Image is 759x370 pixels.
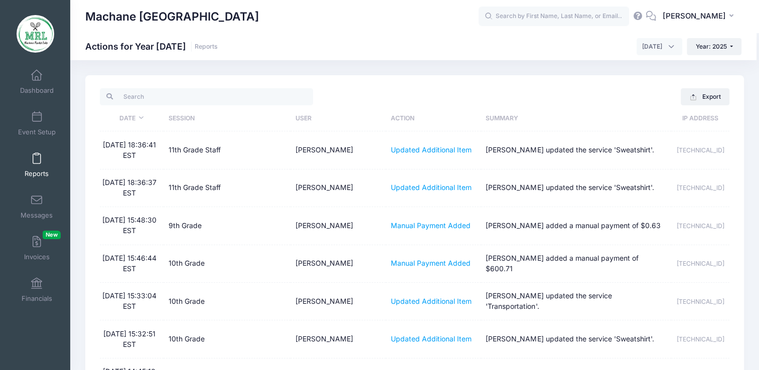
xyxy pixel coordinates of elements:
span: August 2025 [637,38,682,55]
th: IP Address: activate to sort column ascending [671,105,729,131]
th: Session: activate to sort column ascending [164,105,290,131]
a: Updated Additional Item [391,297,472,305]
span: Invoices [24,253,50,261]
th: Date: activate to sort column ascending [100,105,164,131]
td: 10th Grade [164,320,290,358]
a: Updated Additional Item [391,145,472,154]
td: [DATE] 15:46:44 EST [100,245,164,283]
button: [PERSON_NAME] [656,5,744,28]
span: Year: 2025 [696,43,727,50]
span: New [43,231,61,239]
span: [TECHNICAL_ID] [677,260,724,267]
th: User: activate to sort column ascending [290,105,386,131]
td: [PERSON_NAME] updated the service 'Sweatshirt'. [481,169,672,207]
td: [PERSON_NAME] [290,207,386,245]
td: [PERSON_NAME] updated the service 'Transportation'. [481,283,672,320]
td: 10th Grade [164,283,290,320]
td: [PERSON_NAME] [290,283,386,320]
td: [PERSON_NAME] added a manual payment of $600.71 [481,245,672,283]
td: [PERSON_NAME] [290,169,386,207]
td: [PERSON_NAME] added a manual payment of $0.63 [481,207,672,245]
td: [PERSON_NAME] [290,131,386,169]
span: [TECHNICAL_ID] [677,184,724,192]
td: 11th Grade Staff [164,169,290,207]
a: Manual Payment Added [391,221,471,230]
span: Financials [22,294,52,303]
span: [TECHNICAL_ID] [677,335,724,343]
span: Reports [25,169,49,178]
span: August 2025 [642,42,662,51]
td: [DATE] 15:32:51 EST [100,320,164,358]
span: Messages [21,211,53,220]
button: Year: 2025 [687,38,741,55]
td: [DATE] 18:36:41 EST [100,131,164,169]
span: Event Setup [18,128,56,136]
span: [TECHNICAL_ID] [677,222,724,230]
a: Financials [13,272,61,307]
a: Dashboard [13,64,61,99]
a: Updated Additional Item [391,334,472,343]
input: Search by First Name, Last Name, or Email... [479,7,629,27]
td: [DATE] 15:33:04 EST [100,283,164,320]
input: Search [100,88,313,105]
button: Export [681,88,729,105]
a: Updated Additional Item [391,183,472,192]
td: 10th Grade [164,245,290,283]
a: Messages [13,189,61,224]
th: Action: activate to sort column ascending [386,105,481,131]
td: [PERSON_NAME] updated the service 'Sweatshirt'. [481,131,672,169]
a: InvoicesNew [13,231,61,266]
td: [PERSON_NAME] [290,245,386,283]
td: [DATE] 15:48:30 EST [100,207,164,245]
span: Dashboard [20,86,54,95]
td: 11th Grade Staff [164,131,290,169]
a: Event Setup [13,106,61,141]
span: [PERSON_NAME] [663,11,726,22]
td: 9th Grade [164,207,290,245]
a: Manual Payment Added [391,259,471,267]
td: [PERSON_NAME] updated the service 'Sweatshirt'. [481,320,672,358]
img: Machane Racket Lake [17,15,54,53]
h1: Machane [GEOGRAPHIC_DATA] [85,5,259,28]
span: [TECHNICAL_ID] [677,146,724,154]
td: [PERSON_NAME] [290,320,386,358]
a: Reports [195,43,218,51]
span: [TECHNICAL_ID] [677,298,724,305]
h1: Actions for Year [DATE] [85,41,218,52]
a: Reports [13,147,61,182]
th: Summary: activate to sort column ascending [481,105,672,131]
td: [DATE] 18:36:37 EST [100,169,164,207]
